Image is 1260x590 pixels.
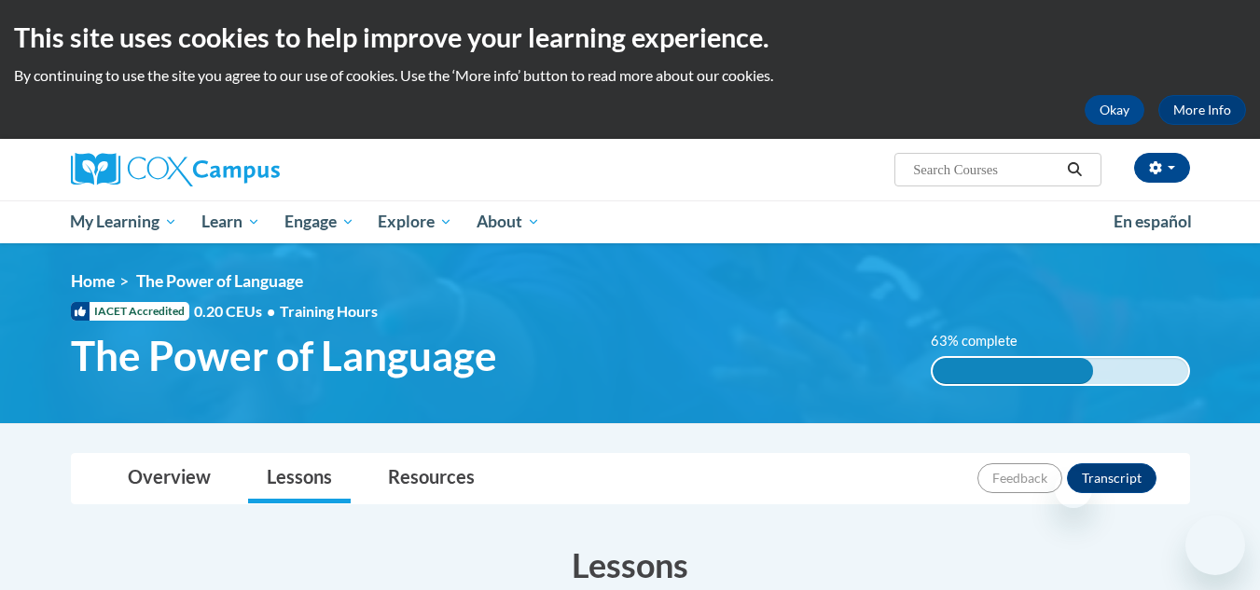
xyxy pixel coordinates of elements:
span: Explore [378,211,452,233]
span: En español [1114,212,1192,231]
span: Learn [201,211,260,233]
a: Learn [189,200,272,243]
button: Search [1060,158,1088,181]
button: Account Settings [1134,153,1190,183]
a: Explore [366,200,464,243]
a: My Learning [59,200,190,243]
span: About [477,211,540,233]
iframe: Close message [1055,471,1092,508]
span: The Power of Language [136,271,303,291]
p: By continuing to use the site you agree to our use of cookies. Use the ‘More info’ button to read... [14,65,1246,86]
span: My Learning [70,211,177,233]
span: The Power of Language [71,331,497,380]
span: 0.20 CEUs [194,301,280,322]
a: Home [71,271,115,291]
a: Overview [109,454,229,503]
div: Main menu [43,200,1218,243]
div: 63% complete [933,358,1093,384]
span: Engage [284,211,354,233]
a: Resources [369,454,493,503]
label: 63% complete [931,331,1038,351]
a: More Info [1158,95,1246,125]
a: Cox Campus [71,153,425,186]
button: Feedback [977,463,1062,493]
span: • [267,302,275,320]
a: Lessons [248,454,351,503]
a: En español [1101,202,1204,241]
span: Training Hours [280,302,378,320]
span: IACET Accredited [71,302,189,321]
input: Search Courses [911,158,1060,181]
h2: This site uses cookies to help improve your learning experience. [14,19,1246,56]
a: Engage [272,200,367,243]
button: Okay [1085,95,1144,125]
img: Cox Campus [71,153,280,186]
a: About [464,200,552,243]
iframe: Button to launch messaging window [1185,515,1245,575]
button: Transcript [1067,463,1156,493]
h3: Lessons [71,542,1190,588]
